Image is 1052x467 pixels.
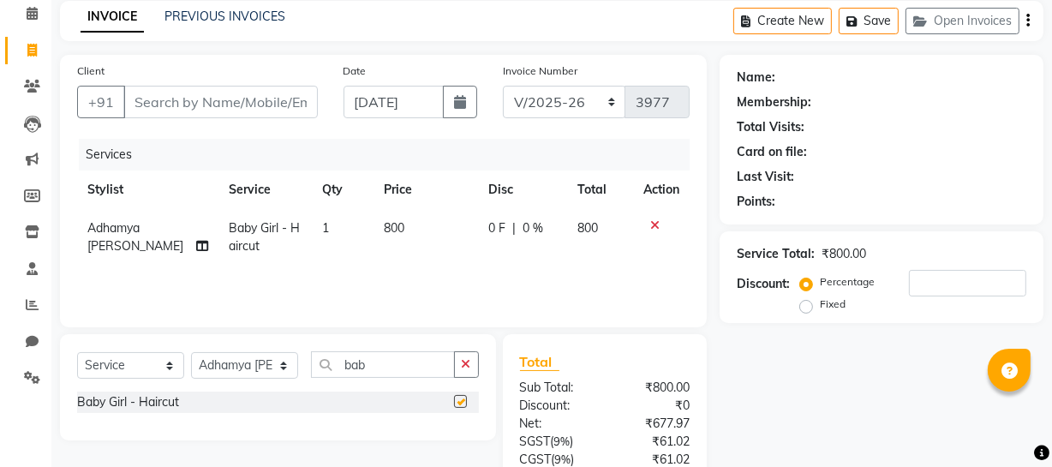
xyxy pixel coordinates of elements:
[737,193,775,211] div: Points:
[737,168,794,186] div: Last Visit:
[555,452,571,466] span: 9%
[737,118,804,136] div: Total Visits:
[77,63,105,79] label: Client
[633,171,690,209] th: Action
[906,8,1019,34] button: Open Invoices
[77,171,218,209] th: Stylist
[737,69,775,87] div: Name:
[311,351,455,378] input: Search or Scan
[123,86,318,118] input: Search by Name/Mobile/Email/Code
[605,415,702,433] div: ₹677.97
[507,433,605,451] div: ( )
[312,171,374,209] th: Qty
[733,8,832,34] button: Create New
[488,219,505,237] span: 0 F
[218,171,311,209] th: Service
[507,379,605,397] div: Sub Total:
[523,219,543,237] span: 0 %
[77,86,125,118] button: +91
[820,274,875,290] label: Percentage
[605,379,702,397] div: ₹800.00
[737,143,807,161] div: Card on file:
[820,296,846,312] label: Fixed
[81,2,144,33] a: INVOICE
[478,171,567,209] th: Disc
[737,93,811,111] div: Membership:
[605,397,702,415] div: ₹0
[512,219,516,237] span: |
[554,434,571,448] span: 9%
[344,63,367,79] label: Date
[605,433,702,451] div: ₹61.02
[520,452,552,467] span: CGST
[503,63,577,79] label: Invoice Number
[839,8,899,34] button: Save
[520,434,551,449] span: SGST
[737,275,790,293] div: Discount:
[507,397,605,415] div: Discount:
[384,220,404,236] span: 800
[374,171,479,209] th: Price
[577,220,598,236] span: 800
[87,220,183,254] span: Adhamya [PERSON_NAME]
[520,353,559,371] span: Total
[229,220,300,254] span: Baby Girl - Haircut
[822,245,866,263] div: ₹800.00
[737,245,815,263] div: Service Total:
[507,415,605,433] div: Net:
[164,9,285,24] a: PREVIOUS INVOICES
[322,220,329,236] span: 1
[79,139,702,171] div: Services
[567,171,633,209] th: Total
[77,393,179,411] div: Baby Girl - Haircut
